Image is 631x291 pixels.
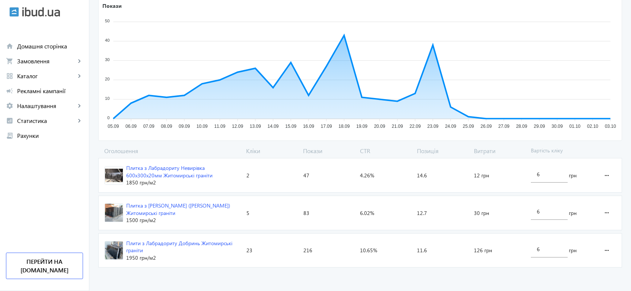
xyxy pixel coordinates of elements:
tspan: 12.09 [232,124,243,129]
tspan: 05.09 [108,124,119,129]
span: 47 [303,172,309,179]
mat-icon: keyboard_arrow_right [76,117,83,124]
div: Плити з Лабрадориту Добринь Житомирські граніти [126,240,240,254]
span: 11.6 [417,247,427,254]
tspan: 15.09 [285,124,296,129]
span: Замовлення [17,57,76,65]
span: грн [569,172,577,179]
img: 14064689ded5b170a02797652367010-03219e3554.jpg [105,167,123,184]
mat-icon: more_horiz [602,167,611,184]
mat-icon: home [6,42,13,50]
div: Плитка з [PERSON_NAME] ([PERSON_NAME]) Житомирські граніти [126,202,240,216]
mat-icon: keyboard_arrow_right [76,72,83,80]
tspan: 19.09 [356,124,367,129]
tspan: 25.09 [463,124,474,129]
tspan: 10 [105,96,109,101]
span: Статистика [17,117,76,124]
mat-icon: shopping_cart [6,57,13,65]
img: ibud_text.svg [22,7,60,17]
tspan: 18.09 [338,124,350,129]
tspan: 11.09 [214,124,225,129]
div: 1850 грн /м2 [126,179,240,186]
tspan: 09.09 [179,124,190,129]
tspan: 30.09 [552,124,563,129]
tspan: 03.10 [605,124,616,129]
mat-icon: grid_view [6,72,13,80]
span: 4.26% [360,172,374,179]
mat-icon: more_horiz [602,241,611,259]
tspan: 0 [107,116,109,120]
div: 1950 грн /м2 [126,254,240,262]
tspan: 30 [105,57,109,62]
span: 12.7 [417,209,427,217]
span: Домашня сторінка [17,42,83,50]
span: Рахунки [17,132,83,139]
span: 10.65% [360,247,377,254]
span: Вартість кліку [528,147,595,155]
span: 6.02% [360,209,374,217]
span: 216 [303,247,312,254]
div: Плитка з Лабрадориту Невирівка 600х300х20мм Житомирські граніти [126,164,240,179]
tspan: 08.09 [161,124,172,129]
span: 2 [246,172,249,179]
span: 126 грн [474,247,492,254]
tspan: 02.10 [587,124,598,129]
span: 83 [303,209,309,217]
tspan: 22.09 [409,124,421,129]
tspan: 20.09 [374,124,385,129]
tspan: 01.10 [569,124,580,129]
mat-icon: keyboard_arrow_right [76,102,83,110]
tspan: 27.09 [498,124,510,129]
span: Витрати [471,147,528,155]
tspan: 26.09 [481,124,492,129]
tspan: 14.09 [268,124,279,129]
span: грн [569,247,577,254]
img: ibud.svg [9,7,19,17]
mat-icon: campaign [6,87,13,95]
tspan: 06.09 [125,124,137,129]
tspan: 16.09 [303,124,314,129]
span: CTR [357,147,414,155]
mat-icon: analytics [6,117,13,124]
span: Оголошення [98,147,243,155]
text: Покази [102,3,122,10]
tspan: 24.09 [445,124,456,129]
mat-icon: receipt_long [6,132,13,139]
tspan: 07.09 [143,124,154,129]
span: 12 грн [474,172,489,179]
tspan: 20 [105,77,109,81]
span: Налаштування [17,102,76,110]
img: 690062f4d936d3f502808487973616-89362274b5.png [105,204,123,222]
span: Рекламні кампанії [17,87,83,95]
tspan: 23.09 [427,124,439,129]
tspan: 28.09 [516,124,527,129]
div: 1500 грн /м2 [126,216,240,224]
span: 14.6 [417,172,427,179]
span: 30 грн [474,209,489,217]
span: Позиція [414,147,471,155]
a: Перейти на [DOMAIN_NAME] [6,253,83,279]
span: грн [569,209,577,217]
tspan: 17.09 [321,124,332,129]
mat-icon: more_horiz [602,204,611,222]
tspan: 29.09 [534,124,545,129]
span: 5 [246,209,249,217]
span: Покази [300,147,357,155]
span: Кліки [243,147,300,155]
span: Каталог [17,72,76,80]
img: 1421762f53453a890e0073708648356-8687eaa9c5.png [105,241,123,259]
mat-icon: settings [6,102,13,110]
tspan: 40 [105,38,109,42]
mat-icon: keyboard_arrow_right [76,57,83,65]
tspan: 13.09 [250,124,261,129]
span: 23 [246,247,252,254]
tspan: 50 [105,19,109,23]
tspan: 21.09 [392,124,403,129]
tspan: 10.09 [197,124,208,129]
